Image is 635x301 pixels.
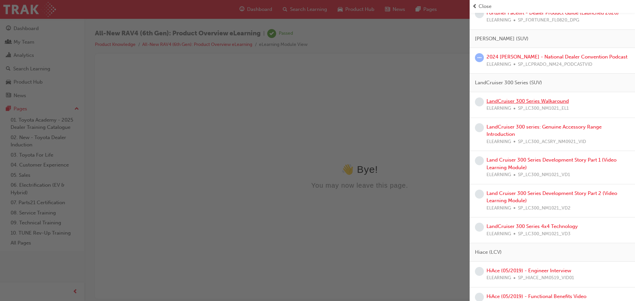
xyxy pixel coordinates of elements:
[475,79,542,87] span: LandCruiser 300 Series (SUV)
[518,105,569,112] span: SP_LC300_NM1021_EL1
[487,205,511,212] span: ELEARNING
[518,205,571,212] span: SP_LC300_NM1021_VD2
[518,230,571,238] span: SP_LC300_NM1021_VD3
[475,267,484,276] span: learningRecordVerb_NONE-icon
[472,3,632,10] button: prev-iconClose
[518,138,586,146] span: SP_LC300_ACSRY_NM0921_VID
[475,97,484,106] span: learningRecordVerb_NONE-icon
[475,123,484,132] span: learningRecordVerb_NONE-icon
[475,190,484,199] span: learningRecordVerb_NONE-icon
[487,17,511,24] span: ELEARNING
[487,54,627,60] a: 2024 [PERSON_NAME] - National Dealer Convention Podcast
[487,293,586,299] a: HiAce (05/2019) - Functional Benefits Video
[487,171,511,179] span: ELEARNING
[487,138,511,146] span: ELEARNING
[518,171,570,179] span: SP_LC300_NM1021_VD1
[518,61,592,68] span: SP_LCPRADO_NM24_PODCASTVID
[487,190,617,204] a: Land Cruiser 300 Series Development Story Part 2 (Video Learning Module)
[487,230,511,238] span: ELEARNING
[475,223,484,232] span: learningRecordVerb_NONE-icon
[487,268,571,274] a: HiAce (05/2019) - Engineer Interview
[3,99,516,111] div: 👋 Bye!
[518,274,574,282] span: SP_HIACE_NM0519_VID01
[487,61,511,68] span: ELEARNING
[475,156,484,165] span: learningRecordVerb_NONE-icon
[487,10,619,16] a: Fortuner Facelift - Dealer Product Guide (Launched 2020)
[472,3,477,10] span: prev-icon
[479,3,491,10] span: Close
[487,274,511,282] span: ELEARNING
[475,35,529,43] span: [PERSON_NAME] (SUV)
[487,98,569,104] a: LandCruiser 300 Series Walkaround
[487,105,511,112] span: ELEARNING
[487,223,578,229] a: LandCruiser 300 Series 4x4 Technology
[475,248,502,256] span: Hiace (LCV)
[475,53,484,62] span: learningRecordVerb_ATTEMPT-icon
[487,124,602,137] a: LandCruiser 300 series: Genuine Accessory Range Introduction
[518,17,579,24] span: SP_FORTUNER_FL0820_DPG
[475,9,484,18] span: learningRecordVerb_NONE-icon
[487,157,616,170] a: Land Cruiser 300 Series Development Story Part 1 (Video Learning Module)
[3,117,516,125] div: You may now leave this page.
